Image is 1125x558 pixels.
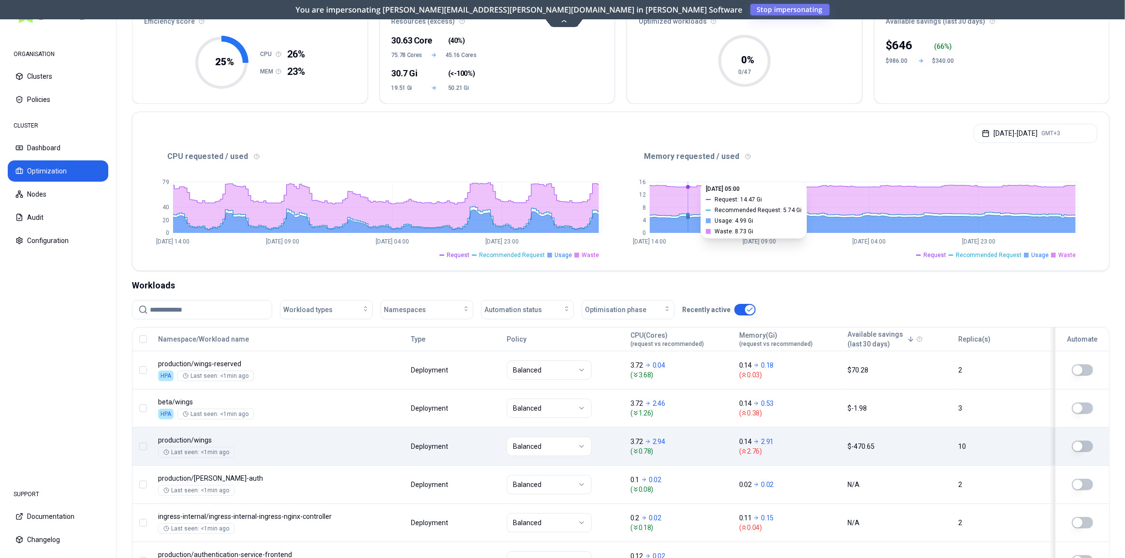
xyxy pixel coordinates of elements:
[630,329,704,349] button: CPU(Cores)(request vs recommended)
[933,57,956,65] div: $340.00
[485,239,519,245] tspan: [DATE] 23:00
[158,329,249,349] button: Namespace/Workload name
[1041,129,1060,137] span: GMT+3
[923,251,946,259] span: Request
[974,124,1097,143] button: [DATE]-[DATE]GMT+3
[852,239,886,245] tspan: [DATE] 04:00
[934,42,956,51] div: ( %)
[936,42,944,51] p: 66
[183,410,248,418] div: Last seen: <1min ago
[643,204,646,211] tspan: 8
[630,475,639,485] p: 0.1
[958,329,991,349] button: Replica(s)
[384,305,426,315] span: Namespaces
[8,44,108,64] div: ORGANISATION
[847,442,950,451] div: $-470.65
[847,480,950,489] div: N/A
[450,36,463,45] span: 40%
[886,38,913,53] div: $
[411,480,450,489] div: Deployment
[163,448,229,456] div: Last seen: <1min ago
[555,251,572,259] span: Usage
[761,399,774,408] p: 0.53
[958,480,1045,489] div: 2
[158,409,174,419] div: HPA enabled.
[1058,251,1076,259] span: Waste
[392,34,420,47] div: 30.63 Core
[183,372,248,380] div: Last seen: <1min ago
[761,360,774,370] p: 0.18
[739,360,752,370] p: 0.14
[739,513,752,523] p: 0.11
[380,300,473,319] button: Namespaces
[847,329,915,349] button: Available savings(last 30 days)
[448,36,465,45] span: ( )
[649,475,661,485] p: 0.02
[507,334,622,344] div: Policy
[958,442,1045,451] div: 10
[484,305,542,315] span: Automation status
[739,408,839,418] span: ( 0.38 )
[739,330,813,348] div: Memory(Gi)
[643,229,646,236] tspan: 0
[649,513,661,523] p: 0.02
[585,305,646,315] span: Optimisation phase
[8,66,108,87] button: Clusters
[639,179,646,186] tspan: 16
[158,359,344,369] p: wings-reserved
[8,116,108,135] div: CLUSTER
[739,370,839,380] span: ( 0.03 )
[653,437,665,446] p: 2.94
[8,137,108,158] button: Dashboard
[630,513,639,523] p: 0.2
[266,239,299,245] tspan: [DATE] 09:00
[1031,251,1049,259] span: Usage
[633,239,667,245] tspan: [DATE] 14:00
[158,473,344,483] p: rex-auth
[450,69,472,78] span: <-100%
[392,67,420,80] div: 30.7 Gi
[630,437,643,446] p: 3.72
[958,518,1045,528] div: 2
[448,69,475,78] span: ( )
[216,56,234,68] tspan: 25 %
[158,435,344,445] p: wings
[582,300,674,319] button: Optimisation phase
[411,329,425,349] button: Type
[739,399,752,408] p: 0.14
[630,408,731,418] span: ( 1.26 )
[639,192,646,199] tspan: 12
[630,485,731,494] span: ( 0.08 )
[411,365,450,375] div: Deployment
[8,160,108,182] button: Optimization
[962,239,995,245] tspan: [DATE] 23:00
[8,485,108,504] div: SUPPORT
[1060,334,1105,344] div: Automate
[411,518,450,528] div: Deployment
[166,229,169,236] tspan: 0
[653,399,665,408] p: 2.46
[643,217,646,224] tspan: 4
[630,370,731,380] span: ( 3.68 )
[743,239,776,245] tspan: [DATE] 09:00
[739,446,839,456] span: ( 2.76 )
[738,69,751,75] tspan: 0/47
[958,403,1045,413] div: 3
[630,360,643,370] p: 3.72
[8,529,108,550] button: Changelog
[447,251,469,259] span: Request
[446,51,477,59] span: 45.16 Cores
[162,204,169,211] tspan: 40
[163,525,229,532] div: Last seen: <1min ago
[479,251,545,259] span: Recommended Request
[132,279,1110,292] div: Workloads
[162,217,169,224] tspan: 20
[157,239,190,245] tspan: [DATE] 14:00
[8,230,108,251] button: Configuration
[682,305,731,315] p: Recently active
[630,446,731,456] span: ( 0.78 )
[481,300,574,319] button: Automation status
[287,47,305,61] span: 26%
[411,403,450,413] div: Deployment
[376,239,409,245] tspan: [DATE] 04:00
